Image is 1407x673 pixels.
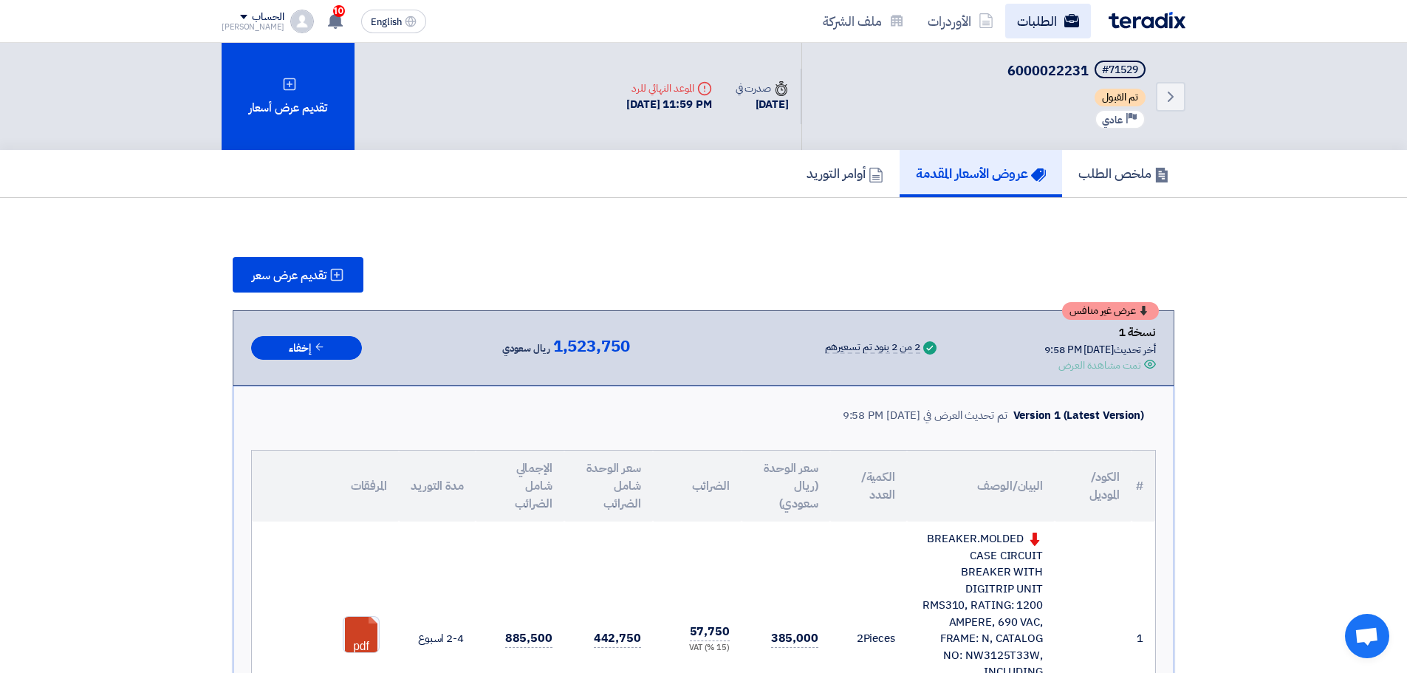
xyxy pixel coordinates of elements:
[252,270,326,281] span: تقديم عرض سعر
[830,451,907,522] th: الكمية/العدد
[252,451,399,522] th: المرفقات
[1132,451,1155,522] th: #
[1007,61,1148,81] h5: 6000022231
[361,10,426,33] button: English
[1058,358,1141,373] div: تمت مشاهدة العرض
[736,96,789,113] div: [DATE]
[811,4,916,38] a: ملف الشركة
[564,451,653,522] th: سعر الوحدة شامل الضرائب
[1345,614,1389,658] div: Open chat
[1102,113,1123,127] span: عادي
[843,407,1007,424] div: تم تحديث العرض في [DATE] 9:58 PM
[333,5,345,17] span: 10
[1044,342,1156,358] div: أخر تحديث [DATE] 9:58 PM
[233,257,363,293] button: تقديم عرض سعر
[222,23,284,31] div: [PERSON_NAME]
[1109,12,1185,29] img: Teradix logo
[553,338,630,355] span: 1,523,750
[476,451,564,522] th: الإجمالي شامل الضرائب
[1013,407,1144,424] div: Version 1 (Latest Version)
[916,165,1046,182] h5: عروض الأسعار المقدمة
[1069,306,1136,316] span: عرض غير منافس
[1007,61,1089,81] span: 6000022231
[653,451,742,522] th: الضرائب
[771,629,818,648] span: 385,000
[502,340,550,358] span: ريال سعودي
[1055,451,1132,522] th: الكود/الموديل
[900,150,1062,197] a: عروض الأسعار المقدمة
[690,623,730,641] span: 57,750
[1102,65,1138,75] div: #71529
[907,451,1055,522] th: البيان/الوصف
[1005,4,1091,38] a: الطلبات
[371,17,402,27] span: English
[505,629,552,648] span: 885,500
[790,150,900,197] a: أوامر التوريد
[594,629,641,648] span: 442,750
[626,96,712,113] div: [DATE] 11:59 PM
[290,10,314,33] img: profile_test.png
[399,451,476,522] th: مدة التوريد
[1095,89,1146,106] span: تم القبول
[857,630,863,646] span: 2
[251,336,362,361] button: إخفاء
[1078,165,1169,182] h5: ملخص الطلب
[807,165,883,182] h5: أوامر التوريد
[736,81,789,96] div: صدرت في
[1044,323,1156,342] div: نسخة 1
[252,11,284,24] div: الحساب
[916,4,1005,38] a: الأوردرات
[626,81,712,96] div: الموعد النهائي للرد
[742,451,830,522] th: سعر الوحدة (ريال سعودي)
[222,43,355,150] div: تقديم عرض أسعار
[825,342,920,354] div: 2 من 2 بنود تم تسعيرهم
[665,642,730,655] div: (15 %) VAT
[1062,150,1185,197] a: ملخص الطلب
